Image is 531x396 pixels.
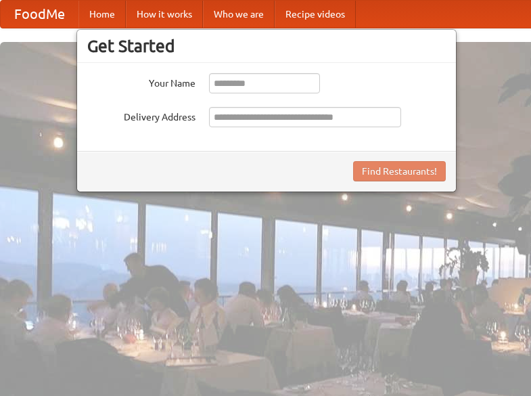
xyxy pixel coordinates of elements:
[1,1,78,28] a: FoodMe
[87,107,195,124] label: Delivery Address
[87,36,446,56] h3: Get Started
[126,1,203,28] a: How it works
[275,1,356,28] a: Recipe videos
[353,161,446,181] button: Find Restaurants!
[78,1,126,28] a: Home
[203,1,275,28] a: Who we are
[87,73,195,90] label: Your Name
